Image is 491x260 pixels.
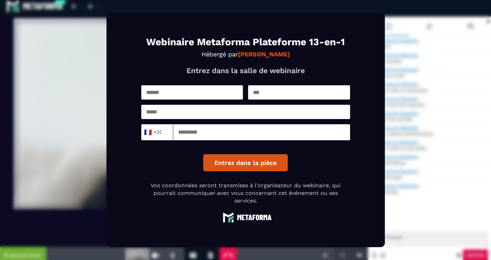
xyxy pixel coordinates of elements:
strong: [PERSON_NAME] [238,50,290,58]
h1: Webinaire Metaforma Plateforme 13-en-1 [141,37,350,47]
p: Entrez dans la salle de webinaire [141,66,350,75]
span: 🇫🇷 [143,127,152,137]
img: logo [220,212,272,223]
button: Entrez dans la pièce [203,154,288,171]
p: Vos coordonnées seront transmises à l'organisateur du webinaire, qui pourrait communiquer avec vo... [141,182,350,205]
div: Search for option [141,124,173,140]
span: +33 [145,127,160,137]
input: Search for option [162,127,167,137]
p: Hébergé par [141,50,350,58]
